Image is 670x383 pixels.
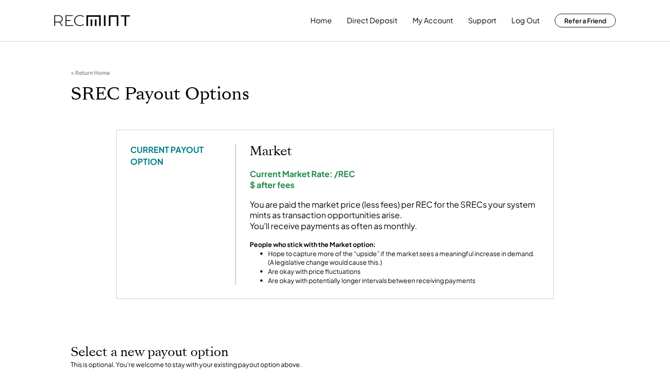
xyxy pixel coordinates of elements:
div: You are paid the market price (less fees) per REC for the SRECs your system mints as transaction ... [250,199,540,231]
div: Current Market Rate: /REC $ after fees [250,168,540,190]
li: Are okay with price fluctuations [268,267,540,276]
h2: Select a new payout option [71,345,599,360]
strong: People who stick with the Market option: [250,240,376,248]
button: Log Out [511,11,540,30]
button: My Account [412,11,453,30]
h1: SREC Payout Options [71,84,599,105]
div: < Return Home [71,69,110,77]
h2: Market [250,144,540,159]
button: Refer a Friend [555,14,616,27]
li: Hope to capture more of the “upside” if the market sees a meaningful increase in demand. (A legis... [268,249,540,267]
div: CURRENT PAYOUT OPTION [130,144,222,167]
div: This is optional. You're welcome to stay with your existing payout option above. [71,360,599,369]
button: Direct Deposit [347,11,397,30]
button: Home [310,11,332,30]
li: Are okay with potentially longer intervals between receiving payments [268,276,540,285]
button: Support [468,11,496,30]
img: recmint-logotype%403x.png [54,15,130,26]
